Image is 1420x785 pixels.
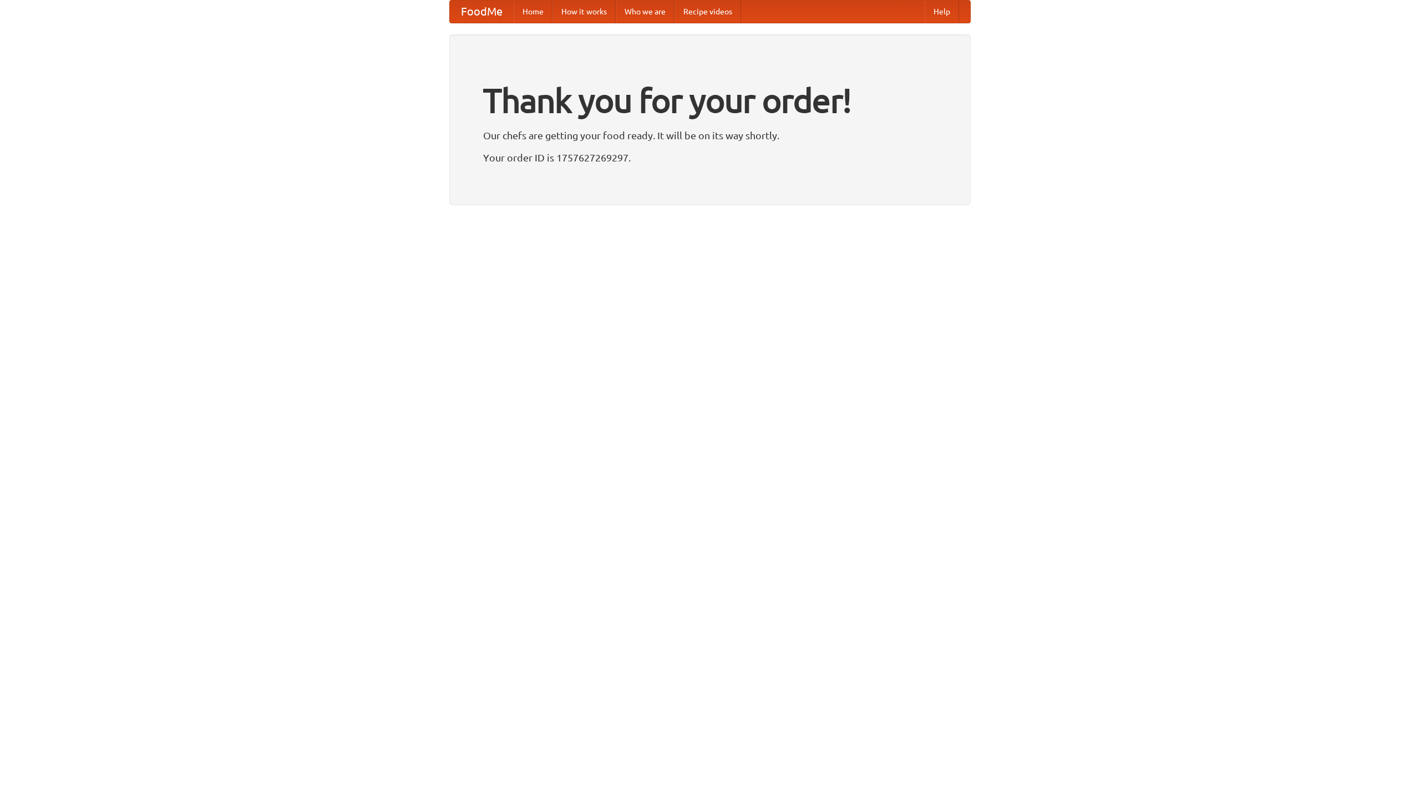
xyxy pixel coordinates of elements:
a: Recipe videos [674,1,741,23]
a: Help [925,1,959,23]
a: Who we are [616,1,674,23]
h1: Thank you for your order! [483,74,937,127]
a: How it works [552,1,616,23]
a: Home [514,1,552,23]
p: Our chefs are getting your food ready. It will be on its way shortly. [483,127,937,144]
p: Your order ID is 1757627269297. [483,149,937,166]
a: FoodMe [450,1,514,23]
